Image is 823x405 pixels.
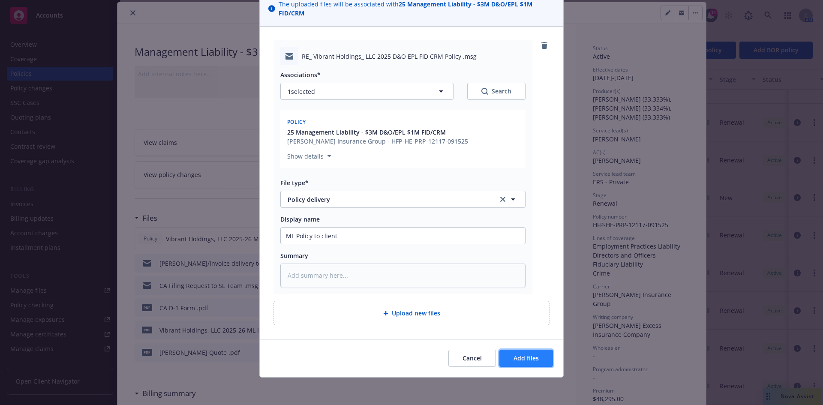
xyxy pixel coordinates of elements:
[273,301,550,325] div: Upload new files
[514,354,539,362] span: Add files
[280,252,308,260] span: Summary
[463,354,482,362] span: Cancel
[499,350,553,367] button: Add files
[392,309,440,318] span: Upload new files
[448,350,496,367] button: Cancel
[281,228,525,244] input: Add display name here...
